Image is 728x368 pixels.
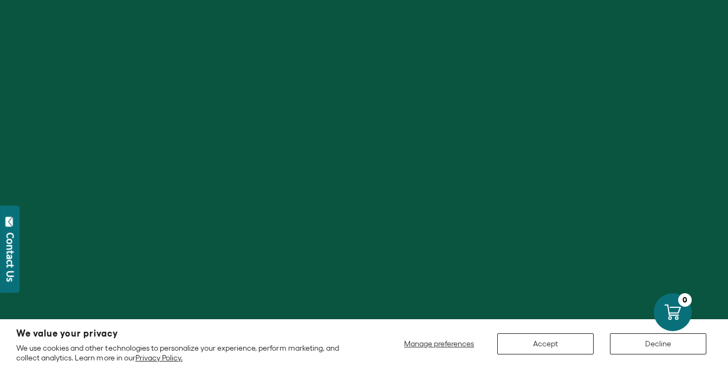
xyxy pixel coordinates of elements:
[610,333,706,354] button: Decline
[678,293,692,307] div: 0
[497,333,594,354] button: Accept
[135,353,183,362] a: Privacy Policy.
[5,233,16,282] div: Contact Us
[16,343,363,363] p: We use cookies and other technologies to personalize your experience, perform marketing, and coll...
[398,333,481,354] button: Manage preferences
[16,329,363,338] h2: We value your privacy
[404,339,474,348] span: Manage preferences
